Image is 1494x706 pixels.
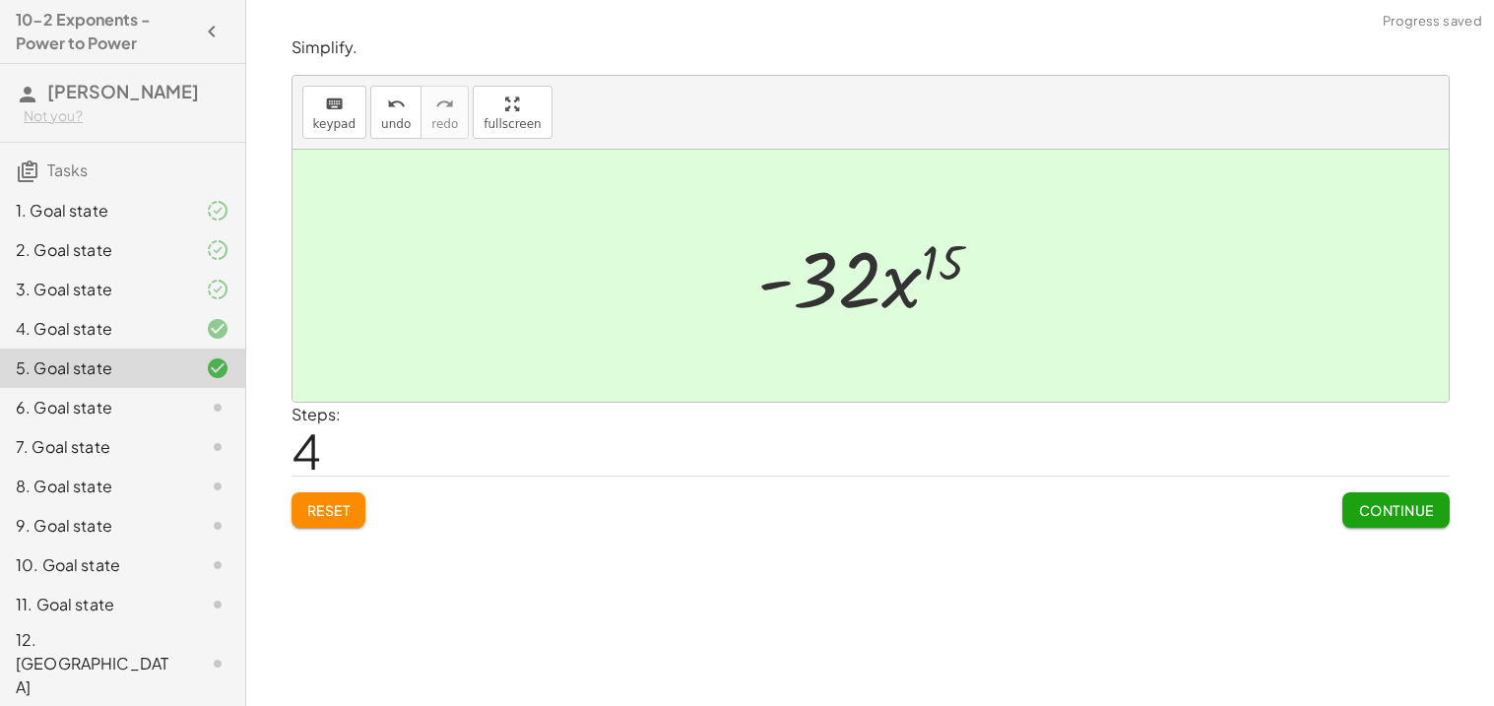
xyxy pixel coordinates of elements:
[206,435,229,459] i: Task not started.
[24,106,229,126] div: Not you?
[421,86,469,139] button: redoredo
[431,117,458,131] span: redo
[16,553,174,577] div: 10. Goal state
[292,420,321,481] span: 4
[206,553,229,577] i: Task not started.
[206,514,229,538] i: Task not started.
[16,396,174,419] div: 6. Goal state
[307,501,351,519] span: Reset
[206,593,229,616] i: Task not started.
[206,396,229,419] i: Task not started.
[206,356,229,380] i: Task finished and correct.
[435,93,454,116] i: redo
[206,278,229,301] i: Task finished and part of it marked as correct.
[473,86,552,139] button: fullscreen
[1383,12,1482,32] span: Progress saved
[16,628,174,699] div: 12. [GEOGRAPHIC_DATA]
[47,80,199,102] span: [PERSON_NAME]
[381,117,411,131] span: undo
[16,8,194,55] h4: 10-2 Exponents - Power to Power
[206,475,229,498] i: Task not started.
[47,160,88,180] span: Tasks
[292,36,1450,59] p: Simplify.
[387,93,406,116] i: undo
[16,435,174,459] div: 7. Goal state
[206,238,229,262] i: Task finished and part of it marked as correct.
[1342,492,1449,528] button: Continue
[370,86,422,139] button: undoundo
[16,278,174,301] div: 3. Goal state
[292,492,366,528] button: Reset
[16,356,174,380] div: 5. Goal state
[313,117,357,131] span: keypad
[325,93,344,116] i: keyboard
[484,117,541,131] span: fullscreen
[16,317,174,341] div: 4. Goal state
[206,652,229,675] i: Task not started.
[1358,501,1433,519] span: Continue
[16,238,174,262] div: 2. Goal state
[206,317,229,341] i: Task finished and correct.
[302,86,367,139] button: keyboardkeypad
[16,475,174,498] div: 8. Goal state
[206,199,229,223] i: Task finished and part of it marked as correct.
[292,404,341,424] label: Steps:
[16,593,174,616] div: 11. Goal state
[16,514,174,538] div: 9. Goal state
[16,199,174,223] div: 1. Goal state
